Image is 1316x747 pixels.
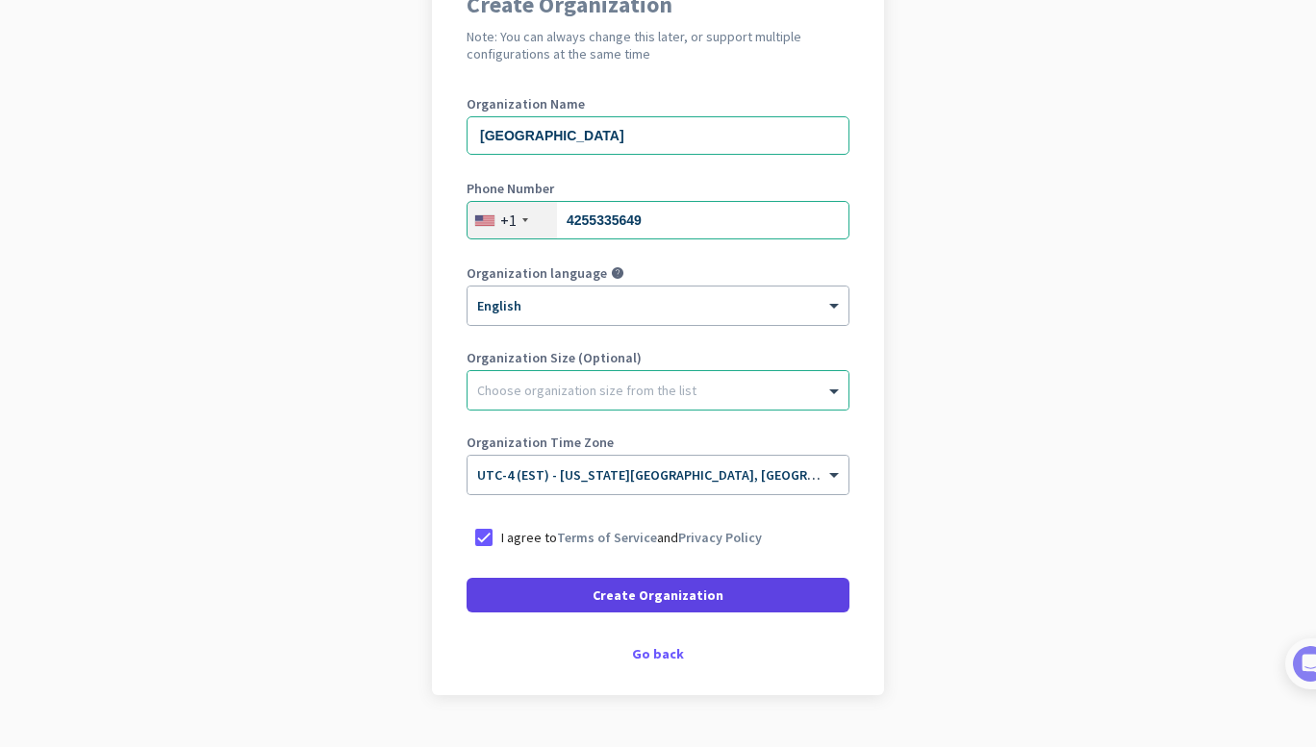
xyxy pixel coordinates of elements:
[467,201,849,239] input: 201-555-0123
[467,647,849,660] div: Go back
[467,116,849,155] input: What is the name of your organization?
[501,528,762,547] p: I agree to and
[467,28,849,62] h2: Note: You can always change this later, or support multiple configurations at the same time
[467,351,849,364] label: Organization Size (Optional)
[557,529,657,546] a: Terms of Service
[593,585,723,605] span: Create Organization
[467,436,849,449] label: Organization Time Zone
[467,97,849,111] label: Organization Name
[467,266,607,280] label: Organization language
[467,578,849,612] button: Create Organization
[611,266,624,280] i: help
[678,529,762,546] a: Privacy Policy
[500,211,517,230] div: +1
[467,182,849,195] label: Phone Number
